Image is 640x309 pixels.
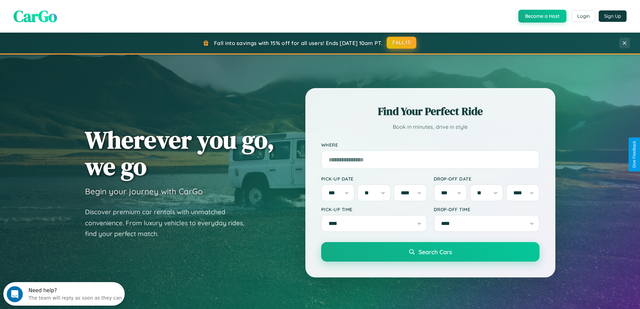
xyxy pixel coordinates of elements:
[321,122,540,132] p: Book in minutes, drive in style
[3,282,125,306] iframe: Intercom live chat discovery launcher
[599,10,627,22] button: Sign Up
[632,141,637,168] div: Give Feedback
[518,10,566,23] button: Become a Host
[321,104,540,119] h2: Find Your Perfect Ride
[321,142,540,148] label: Where
[7,286,23,302] iframe: Intercom live chat
[25,6,119,11] div: Need help?
[85,186,203,196] h3: Begin your journey with CarGo
[434,206,540,212] label: Drop-off Time
[571,10,595,22] button: Login
[434,176,540,182] label: Drop-off Date
[85,206,253,239] p: Discover premium car rentals with unmatched convenience. From luxury vehicles to everyday rides, ...
[214,40,382,46] span: Fall into savings with 15% off for all users! Ends [DATE] 10am PT.
[321,206,427,212] label: Pick-up Time
[85,126,274,180] h1: Wherever you go, we go
[13,5,57,27] span: CarGo
[321,242,540,262] button: Search Cars
[321,176,427,182] label: Pick-up Date
[419,248,452,256] span: Search Cars
[387,37,416,49] button: FALL15
[25,11,119,18] div: The team will reply as soon as they can
[3,3,125,21] div: Open Intercom Messenger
